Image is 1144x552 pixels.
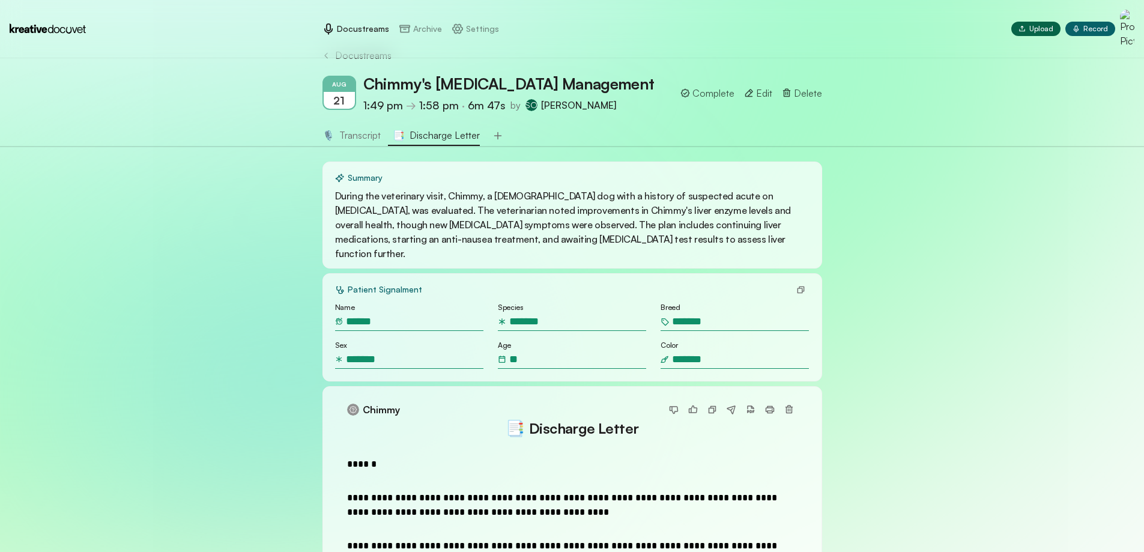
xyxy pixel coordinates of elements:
span: · [462,99,506,112]
div: 21 [324,92,355,109]
span: 1:49 pm [363,99,403,112]
span: [PERSON_NAME] [541,98,616,112]
div: AUG [324,77,355,92]
p: During the veterinary visit, Chimmy, a [DEMOGRAPHIC_DATA] dog with a history of suspected acute o... [335,189,810,261]
button: Upload [1011,22,1061,36]
span: Record [1083,24,1108,34]
img: Profile Picture [1120,10,1134,48]
div: Edit [744,86,772,100]
h2: Chimmy's [MEDICAL_DATA] Management [363,72,655,96]
span: emoji [393,128,410,142]
p: Archive [413,23,442,35]
p: Sex [335,341,483,350]
span: → [406,99,459,112]
p: Species [498,303,646,312]
div: Complete [680,86,734,100]
button: Record [1065,22,1115,36]
p: Summary [348,172,383,184]
a: Docustreams [322,23,389,35]
p: Breed [661,303,809,312]
a: Settings [452,23,499,35]
p: Age [498,341,646,350]
span: 6m 47s [468,99,506,112]
div: Delete [782,86,822,100]
span: Upload [1029,24,1053,34]
span: Discharge Letter [410,128,480,142]
span: emoji [506,418,524,437]
span: Chimmy [363,402,400,417]
img: Unknown avatar photo [347,404,359,416]
span: Transcript [339,129,381,141]
span: by [510,98,521,112]
p: Docustreams [337,23,389,35]
p: Settings [466,23,499,35]
span: 1:58 pm [419,99,459,112]
p: Color [661,341,809,350]
p: Patient Signalment [348,284,422,296]
span: S O [525,99,537,111]
h2: Discharge Letter [347,418,797,438]
p: Name [335,303,483,312]
span: studio-mic [322,128,339,142]
a: Archive [399,23,442,35]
